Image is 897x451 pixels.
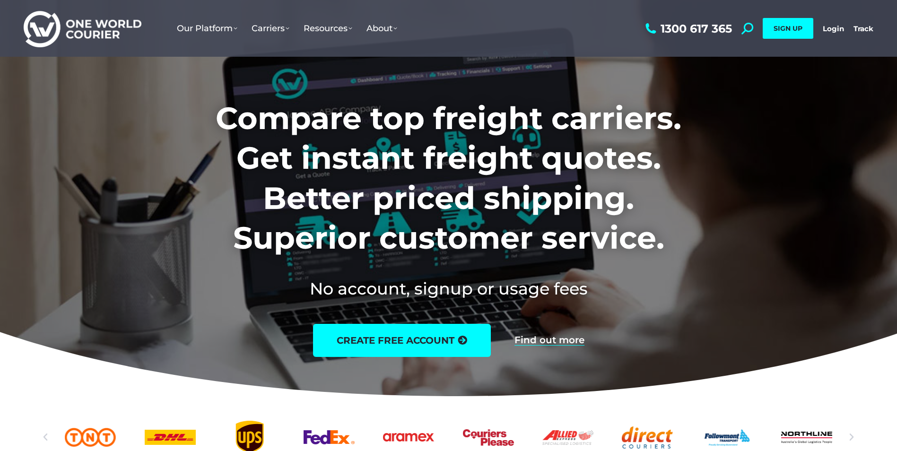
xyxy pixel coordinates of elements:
h1: Compare top freight carriers. Get instant freight quotes. Better priced shipping. Superior custom... [153,98,744,258]
a: 1300 617 365 [643,23,732,35]
a: SIGN UP [763,18,813,39]
span: About [366,23,397,34]
span: Resources [304,23,352,34]
a: Carriers [244,14,296,43]
h2: No account, signup or usage fees [153,277,744,300]
a: Find out more [514,335,584,346]
span: SIGN UP [774,24,802,33]
a: Login [823,24,844,33]
a: Resources [296,14,359,43]
a: create free account [313,324,491,357]
a: Track [853,24,873,33]
img: One World Courier [24,9,141,48]
a: Our Platform [170,14,244,43]
span: Carriers [252,23,289,34]
span: Our Platform [177,23,237,34]
a: About [359,14,404,43]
